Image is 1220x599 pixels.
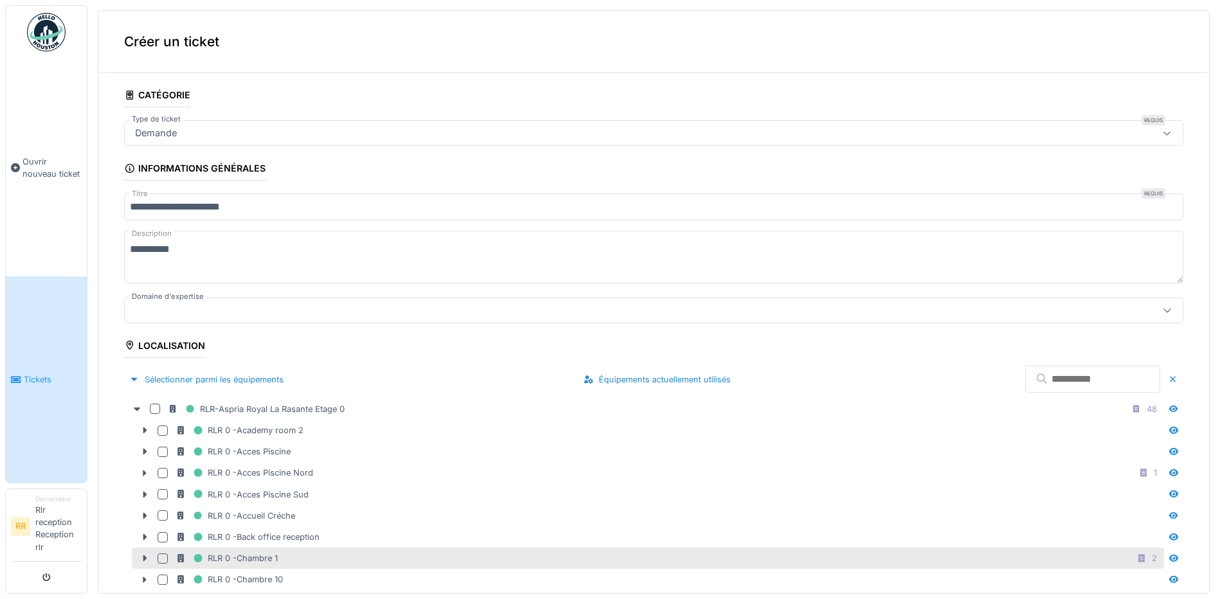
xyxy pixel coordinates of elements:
[176,422,304,438] div: RLR 0 -Academy room 2
[176,443,291,460] div: RLR 0 -Acces Piscine
[124,336,205,358] div: Localisation
[98,11,1209,73] div: Créer un ticket
[129,114,183,125] label: Type de ticket
[35,494,82,559] li: Rlr reception Reception rlr
[176,508,295,524] div: RLR 0 -Accueil Créche
[27,13,66,51] img: Badge_color-CXgf-gQk.svg
[1142,115,1165,125] div: Requis
[129,291,206,302] label: Domaine d'expertise
[23,156,82,180] span: Ouvrir nouveau ticket
[6,58,87,276] a: Ouvrir nouveau ticket
[124,371,289,388] div: Sélectionner parmi les équipements
[11,494,82,562] a: RR DemandeurRlr reception Reception rlr
[578,371,736,388] div: Équipements actuellement utilisés
[176,529,320,545] div: RLR 0 -Back office reception
[176,487,309,503] div: RLR 0 -Acces Piscine Sud
[24,373,82,386] span: Tickets
[11,517,30,536] li: RR
[1152,552,1157,564] div: 2
[129,188,150,199] label: Titre
[124,159,266,181] div: Informations générales
[6,276,87,482] a: Tickets
[35,494,82,504] div: Demandeur
[130,126,182,140] div: Demande
[1147,403,1157,415] div: 48
[176,571,283,587] div: RLR 0 -Chambre 10
[124,85,190,107] div: Catégorie
[1142,188,1165,199] div: Requis
[176,465,313,481] div: RLR 0 -Acces Piscine Nord
[176,550,278,566] div: RLR 0 -Chambre 1
[129,226,174,242] label: Description
[1154,467,1157,479] div: 1
[168,401,345,417] div: RLR-Aspria Royal La Rasante Etage 0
